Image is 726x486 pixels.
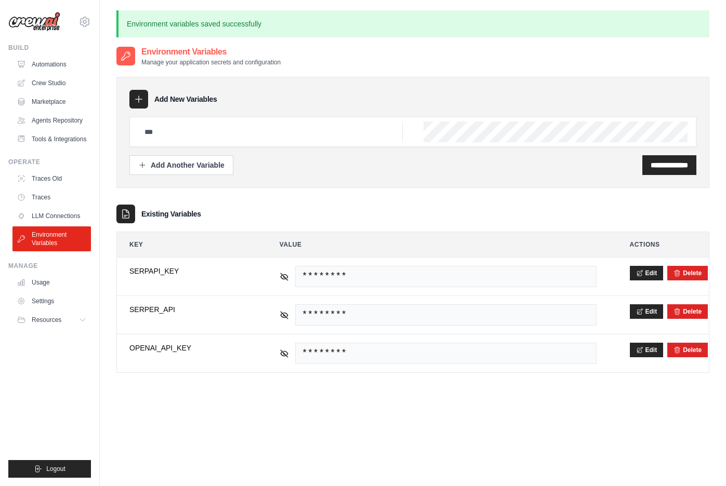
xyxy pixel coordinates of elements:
button: Add Another Variable [129,155,233,175]
span: SERPER_API [129,304,246,315]
p: Manage your application secrets and configuration [141,58,281,66]
h2: Environment Variables [141,46,281,58]
th: Value [267,232,609,257]
button: Resources [12,312,91,328]
a: Traces Old [12,170,91,187]
div: Build [8,44,91,52]
th: Actions [617,232,709,257]
h3: Add New Variables [154,94,217,104]
button: Edit [630,304,664,319]
a: Settings [12,293,91,309]
button: Delete [674,307,702,316]
a: Traces [12,189,91,206]
span: SERPAPI_KEY [129,266,246,276]
a: Environment Variables [12,226,91,251]
th: Key [117,232,259,257]
a: Agents Repository [12,112,91,129]
button: Edit [630,343,664,357]
div: Operate [8,158,91,166]
button: Delete [674,269,702,277]
h3: Existing Variables [141,209,201,219]
span: Logout [46,465,65,473]
div: Add Another Variable [138,160,225,170]
a: Usage [12,274,91,291]
button: Logout [8,460,91,478]
a: Crew Studio [12,75,91,91]
a: Tools & Integrations [12,131,91,147]
span: Resources [32,316,61,324]
p: Environment variables saved successfully [116,10,709,37]
a: Marketplace [12,93,91,110]
span: OPENAI_API_KEY [129,343,246,353]
button: Edit [630,266,664,280]
div: Manage [8,262,91,270]
img: Logo [8,12,60,32]
button: Delete [674,346,702,354]
a: Automations [12,56,91,73]
a: LLM Connections [12,208,91,224]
